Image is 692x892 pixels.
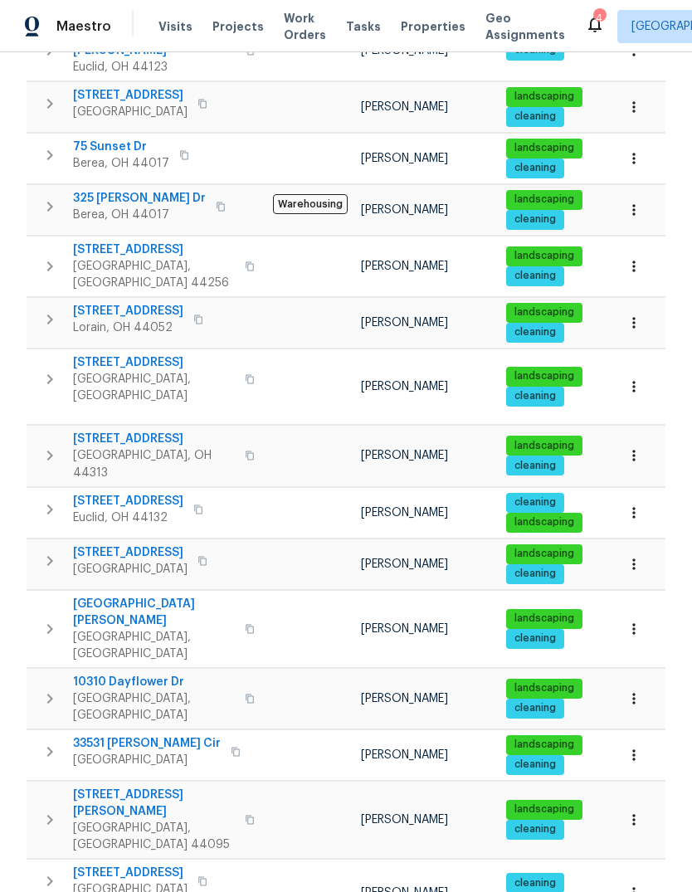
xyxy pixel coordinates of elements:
span: [STREET_ADDRESS] [73,431,235,447]
span: Warehousing [273,194,348,214]
span: [PERSON_NAME] [361,450,448,461]
span: 75 Sunset Dr [73,139,169,155]
span: cleaning [508,269,563,283]
span: [GEOGRAPHIC_DATA] [73,104,188,120]
span: [GEOGRAPHIC_DATA], [GEOGRAPHIC_DATA] 44095 [73,820,235,853]
span: Berea, OH 44017 [73,207,206,223]
span: [PERSON_NAME] [361,101,448,113]
span: [GEOGRAPHIC_DATA] [73,752,221,768]
span: [PERSON_NAME] [361,693,448,704]
span: [GEOGRAPHIC_DATA], [GEOGRAPHIC_DATA] 44256 [73,258,235,291]
span: [GEOGRAPHIC_DATA] [73,561,188,578]
span: Tasks [346,21,381,32]
span: cleaning [508,212,563,227]
span: cleaning [508,701,563,715]
span: [GEOGRAPHIC_DATA], [GEOGRAPHIC_DATA] [73,690,235,724]
span: cleaning [508,631,563,646]
span: [STREET_ADDRESS] [73,354,235,371]
span: cleaning [508,822,563,836]
span: 33531 [PERSON_NAME] Cir [73,735,221,752]
span: [PERSON_NAME] [361,814,448,826]
span: [GEOGRAPHIC_DATA], [GEOGRAPHIC_DATA] [73,629,235,662]
span: [PERSON_NAME] [361,381,448,392]
span: landscaping [508,681,581,695]
span: landscaping [508,141,581,155]
span: [STREET_ADDRESS][PERSON_NAME] [73,787,235,820]
span: [STREET_ADDRESS] [73,544,188,561]
span: landscaping [508,305,581,319]
span: [PERSON_NAME] [361,153,448,164]
span: [STREET_ADDRESS] [73,865,188,881]
span: Euclid, OH 44132 [73,509,183,526]
span: Lorain, OH 44052 [73,319,183,336]
span: [GEOGRAPHIC_DATA][PERSON_NAME] [73,596,235,629]
span: [PERSON_NAME] [361,623,448,635]
span: [PERSON_NAME] [361,317,448,329]
span: cleaning [508,389,563,403]
span: Maestro [56,18,111,35]
span: cleaning [508,567,563,581]
span: [PERSON_NAME] [361,45,448,56]
span: [GEOGRAPHIC_DATA], [GEOGRAPHIC_DATA] [73,371,235,404]
span: [PERSON_NAME] [361,749,448,761]
span: landscaping [508,439,581,453]
span: cleaning [508,110,563,124]
span: Berea, OH 44017 [73,155,169,172]
span: landscaping [508,802,581,816]
span: cleaning [508,876,563,890]
span: cleaning [508,161,563,175]
span: [PERSON_NAME] [361,507,448,519]
span: landscaping [508,369,581,383]
span: landscaping [508,515,581,529]
span: [PERSON_NAME] [361,261,448,272]
span: [GEOGRAPHIC_DATA], OH 44313 [73,447,235,480]
span: cleaning [508,325,563,339]
span: [STREET_ADDRESS] [73,303,183,319]
span: [STREET_ADDRESS] [73,493,183,509]
span: cleaning [508,459,563,473]
div: 4 [593,10,605,27]
span: 325 [PERSON_NAME] Dr [73,190,206,207]
span: [PERSON_NAME] [361,204,448,216]
span: landscaping [508,547,581,561]
span: landscaping [508,612,581,626]
span: Work Orders [284,10,326,43]
span: landscaping [508,193,581,207]
span: cleaning [508,758,563,772]
span: Euclid, OH 44123 [73,59,235,76]
span: landscaping [508,738,581,752]
span: landscaping [508,90,581,104]
span: Geo Assignments [485,10,565,43]
span: Properties [401,18,465,35]
span: Visits [158,18,192,35]
span: Projects [212,18,264,35]
span: 10310 Dayflower Dr [73,674,235,690]
span: [PERSON_NAME] [361,558,448,570]
span: [STREET_ADDRESS] [73,87,188,104]
span: [STREET_ADDRESS] [73,241,235,258]
span: cleaning [508,495,563,509]
span: landscaping [508,249,581,263]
